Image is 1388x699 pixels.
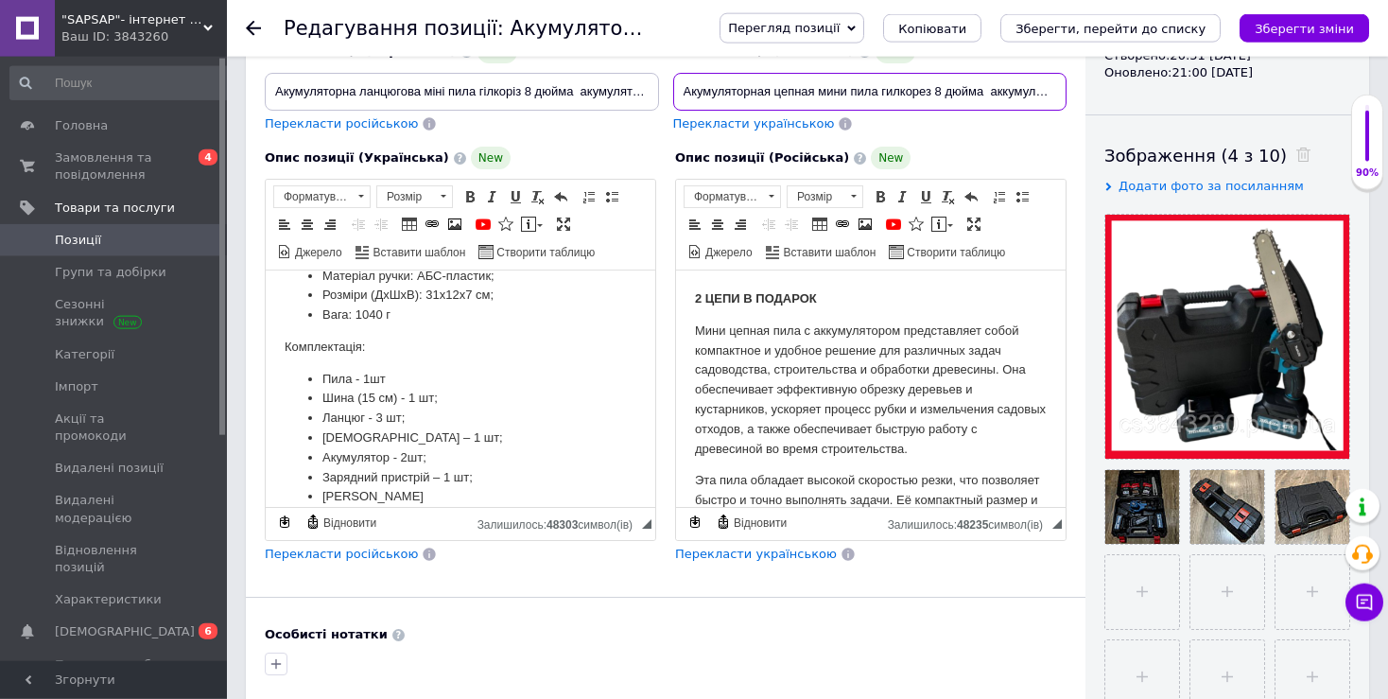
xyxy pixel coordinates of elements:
[55,296,175,330] span: Сезонні знижки
[19,201,371,299] p: Эта пила обладает высокой скоростью резки, что позволяет быстро и точно выполнять задачи. Её комп...
[55,591,162,608] span: Характеристики
[1351,95,1383,190] div: 90% Якість заповнення
[1000,14,1221,43] button: Зберегти, перейти до списку
[376,185,453,208] a: Розмір
[763,241,879,262] a: Вставити шаблон
[904,245,1005,261] span: Створити таблицю
[1015,22,1206,36] i: Зберегти, перейти до списку
[265,547,418,561] span: Перекласти російською
[685,512,705,533] a: Зробити резервну копію зараз
[707,214,728,235] a: По центру
[274,186,352,207] span: Форматування
[19,67,371,87] p: Комплектація:
[676,271,1066,507] iframe: Редактор, 006AB387-A1C6-4690-922B-FBFB6CB58FAB
[265,73,659,111] input: Наприклад, H&M жіноча сукня зелена 38 розмір вечірня максі з блискітками
[870,186,891,207] a: Жирний (Ctrl+B)
[915,186,936,207] a: Підкреслений (Ctrl+U)
[297,214,318,235] a: По центру
[371,245,466,261] span: Вставити шаблон
[675,150,849,165] span: Опис позиції (Російська)
[399,214,420,235] a: Таблиця
[494,245,595,261] span: Створити таблицю
[906,214,927,235] a: Вставити іконку
[1240,14,1369,43] button: Зберегти зміни
[348,214,369,235] a: Зменшити відступ
[377,186,434,207] span: Розмір
[928,214,956,235] a: Вставити повідомлення
[55,346,114,363] span: Категорії
[893,186,913,207] a: Курсив (Ctrl+I)
[444,214,465,235] a: Зображення
[55,492,175,526] span: Видалені модерацією
[57,198,333,218] li: Зарядний пристрій – 1 шт;
[266,271,655,507] iframe: Редактор, F099D4B0-33C9-4C2B-8744-8781F52C6CA8
[292,245,342,261] span: Джерело
[1345,584,1383,621] button: Чат з покупцем
[61,28,227,45] div: Ваш ID: 3843260
[265,150,449,165] span: Опис позиції (Українська)
[199,149,217,166] span: 4
[274,241,345,262] a: Джерело
[1012,186,1032,207] a: Вставити/видалити маркований список
[1255,22,1354,36] i: Зберегти зміни
[673,116,835,131] span: Перекласти українською
[989,186,1010,207] a: Вставити/видалити нумерований список
[199,623,217,639] span: 6
[482,186,503,207] a: Курсив (Ctrl+I)
[758,214,779,235] a: Зменшити відступ
[274,214,295,235] a: По лівому краю
[9,66,234,100] input: Пошук
[886,241,1008,262] a: Створити таблицю
[57,35,333,55] li: Вага: 1040 г
[19,21,141,35] strong: 2 ЦЕПИ В ПОДАРОК
[673,73,1067,111] input: Наприклад, H&M жіноча сукня зелена 38 розмір вечірня максі з блискітками
[265,627,388,641] b: Особисті нотатки
[55,378,98,395] span: Імпорт
[55,232,101,249] span: Позиції
[550,186,571,207] a: Повернути (Ctrl+Z)
[476,241,598,262] a: Створити таблицю
[528,186,548,207] a: Видалити форматування
[713,512,789,533] a: Відновити
[642,519,651,529] span: Потягніть для зміни розмірів
[57,138,333,158] li: Ланцюг - 3 шт;
[1104,144,1350,167] div: Зображення (4 з 10)
[495,214,516,235] a: Вставити іконку
[685,186,762,207] span: Форматування
[728,21,840,35] span: Перегляд позиції
[353,241,469,262] a: Вставити шаблон
[963,214,984,235] a: Максимізувати
[855,214,876,235] a: Зображення
[55,542,175,576] span: Відновлення позицій
[1104,64,1350,81] div: Оновлено: 21:00 [DATE]
[1052,519,1062,529] span: Потягніть для зміни розмірів
[888,514,1052,532] div: Кiлькiсть символiв
[57,178,333,198] li: Акумулятор - 2шт;
[809,214,830,235] a: Таблиця
[703,245,753,261] span: Джерело
[57,15,333,35] li: Розміри (ДхШхВ): 31х12х7 см;
[730,214,751,235] a: По правому краю
[961,186,981,207] a: Повернути (Ctrl+Z)
[371,214,391,235] a: Збільшити відступ
[601,186,622,207] a: Вставити/видалити маркований список
[781,245,876,261] span: Вставити шаблон
[781,214,802,235] a: Збільшити відступ
[553,214,574,235] a: Максимізувати
[55,623,195,640] span: [DEMOGRAPHIC_DATA]
[320,214,340,235] a: По правому краю
[57,118,333,138] li: Шина (15 см) - 1 шт;
[473,214,494,235] a: Додати відео з YouTube
[957,518,988,532] span: 48235
[871,147,911,169] span: New
[55,460,164,477] span: Видалені позиції
[547,518,578,532] span: 48303
[731,516,787,532] span: Відновити
[518,214,546,235] a: Вставити повідомлення
[246,21,261,36] div: Повернутися назад
[788,186,844,207] span: Розмір
[787,185,863,208] a: Розмір
[579,186,599,207] a: Вставити/видалити нумерований список
[422,214,442,235] a: Вставити/Редагувати посилання (Ctrl+L)
[57,217,333,236] li: [PERSON_NAME]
